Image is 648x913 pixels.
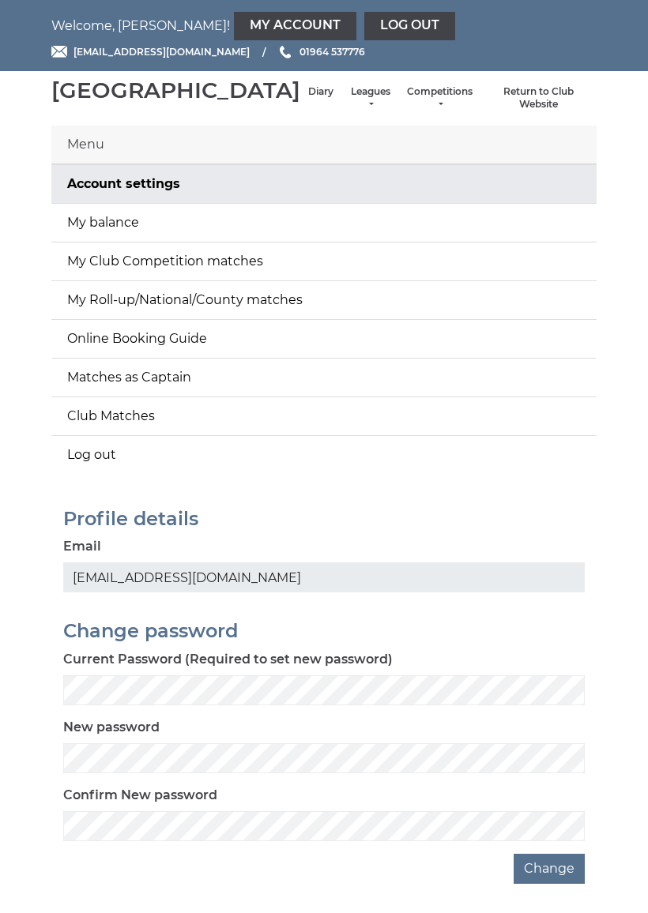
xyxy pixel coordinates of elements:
a: Email [EMAIL_ADDRESS][DOMAIN_NAME] [51,44,250,59]
a: Diary [308,85,333,99]
label: New password [63,718,160,737]
a: Club Matches [51,397,597,435]
span: 01964 537776 [300,46,365,58]
label: Confirm New password [63,786,217,805]
a: Online Booking Guide [51,320,597,358]
span: [EMAIL_ADDRESS][DOMAIN_NAME] [73,46,250,58]
h2: Profile details [63,509,585,529]
div: [GEOGRAPHIC_DATA] [51,78,300,103]
a: My balance [51,204,597,242]
label: Current Password (Required to set new password) [63,650,393,669]
a: My Roll-up/National/County matches [51,281,597,319]
h2: Change password [63,621,585,641]
a: Log out [364,12,455,40]
label: Email [63,537,101,556]
nav: Welcome, [PERSON_NAME]! [51,12,597,40]
a: Account settings [51,165,597,203]
a: My Account [234,12,356,40]
a: Matches as Captain [51,359,597,396]
a: Return to Club Website [488,85,589,111]
img: Phone us [280,46,291,58]
a: Leagues [349,85,391,111]
a: Competitions [407,85,473,111]
a: Phone us 01964 537776 [277,44,365,59]
div: Menu [51,126,597,164]
button: Change [514,854,585,884]
img: Email [51,46,67,58]
a: My Club Competition matches [51,242,597,280]
a: Log out [51,436,597,474]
